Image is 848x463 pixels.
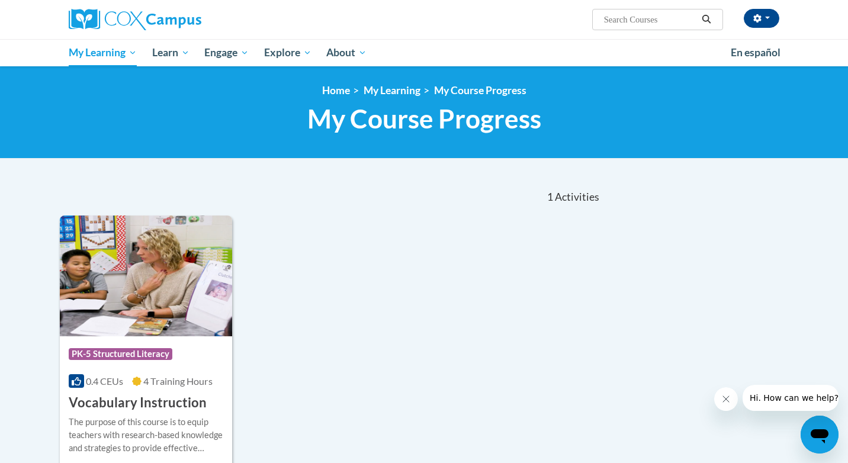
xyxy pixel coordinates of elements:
a: My Learning [364,84,420,97]
a: My Course Progress [434,84,526,97]
iframe: 来自公司的消息 [743,385,839,411]
a: Learn [144,39,197,66]
a: About [319,39,375,66]
span: Learn [152,46,189,60]
span: PK-5 Structured Literacy [69,348,172,360]
span: 1 [547,191,553,204]
div: Main menu [51,39,797,66]
input: Search Courses [603,12,698,27]
span: 4 Training Hours [143,375,213,387]
a: Explore [256,39,319,66]
a: En español [723,40,788,65]
span: Explore [264,46,311,60]
iframe: 关闭消息 [714,387,738,411]
a: Engage [197,39,256,66]
span: Activities [555,191,599,204]
img: Course Logo [60,216,232,336]
span: En español [731,46,780,59]
a: Cox Campus [69,9,294,30]
span: Engage [204,46,249,60]
iframe: 启动消息传送窗口的按钮 [801,416,839,454]
div: The purpose of this course is to equip teachers with research-based knowledge and strategies to p... [69,416,223,455]
span: About [326,46,367,60]
span: 0.4 CEUs [86,375,123,387]
button: Search [698,12,715,27]
h3: Vocabulary Instruction [69,394,207,412]
img: Cox Campus [69,9,201,30]
a: Home [322,84,350,97]
a: My Learning [61,39,144,66]
span: My Learning [69,46,137,60]
button: Account Settings [744,9,779,28]
span: My Course Progress [307,103,541,134]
